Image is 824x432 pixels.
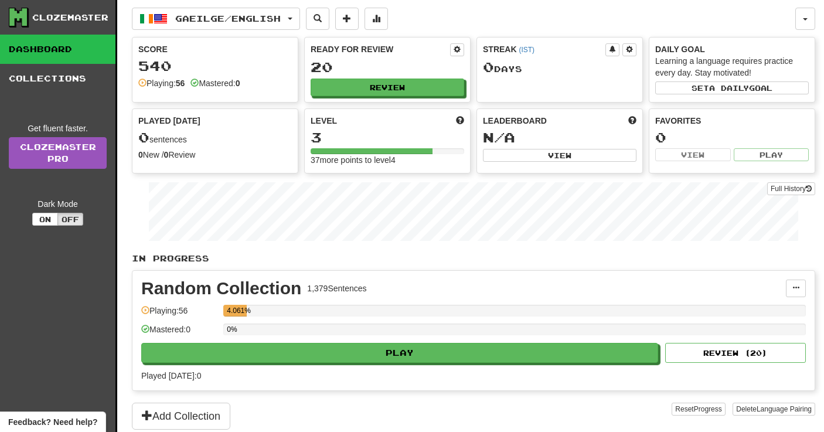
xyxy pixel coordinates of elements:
[138,129,149,145] span: 0
[655,130,809,145] div: 0
[665,343,806,363] button: Review (20)
[311,43,450,55] div: Ready for Review
[519,46,534,54] a: (IST)
[311,115,337,127] span: Level
[672,403,725,416] button: ResetProgress
[456,115,464,127] span: Score more points to level up
[483,115,547,127] span: Leaderboard
[138,77,185,89] div: Playing:
[483,43,605,55] div: Streak
[132,253,815,264] p: In Progress
[32,12,108,23] div: Clozemaster
[141,371,201,380] span: Played [DATE]: 0
[141,343,658,363] button: Play
[655,81,809,94] button: Seta dailygoal
[138,59,292,73] div: 540
[483,149,636,162] button: View
[709,84,749,92] span: a daily
[734,148,809,161] button: Play
[655,115,809,127] div: Favorites
[655,55,809,79] div: Learning a language requires practice every day. Stay motivated!
[311,79,464,96] button: Review
[694,405,722,413] span: Progress
[8,416,97,428] span: Open feedback widget
[311,60,464,74] div: 20
[138,115,200,127] span: Played [DATE]
[306,8,329,30] button: Search sentences
[190,77,240,89] div: Mastered:
[655,148,731,161] button: View
[57,213,83,226] button: Off
[483,59,494,75] span: 0
[132,8,300,30] button: Gaeilge/English
[141,324,217,343] div: Mastered: 0
[9,137,107,169] a: ClozemasterPro
[141,280,301,297] div: Random Collection
[628,115,636,127] span: This week in points, UTC
[138,150,143,159] strong: 0
[733,403,815,416] button: DeleteLanguage Pairing
[227,305,247,317] div: 4.061%
[32,213,58,226] button: On
[9,198,107,210] div: Dark Mode
[311,154,464,166] div: 37 more points to level 4
[176,79,185,88] strong: 56
[757,405,812,413] span: Language Pairing
[132,403,230,430] button: Add Collection
[138,43,292,55] div: Score
[9,123,107,134] div: Get fluent faster.
[164,150,169,159] strong: 0
[483,60,636,75] div: Day s
[335,8,359,30] button: Add sentence to collection
[175,13,281,23] span: Gaeilge / English
[138,149,292,161] div: New / Review
[138,130,292,145] div: sentences
[365,8,388,30] button: More stats
[767,182,815,195] button: Full History
[307,283,366,294] div: 1,379 Sentences
[311,130,464,145] div: 3
[236,79,240,88] strong: 0
[141,305,217,324] div: Playing: 56
[483,129,515,145] span: N/A
[655,43,809,55] div: Daily Goal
